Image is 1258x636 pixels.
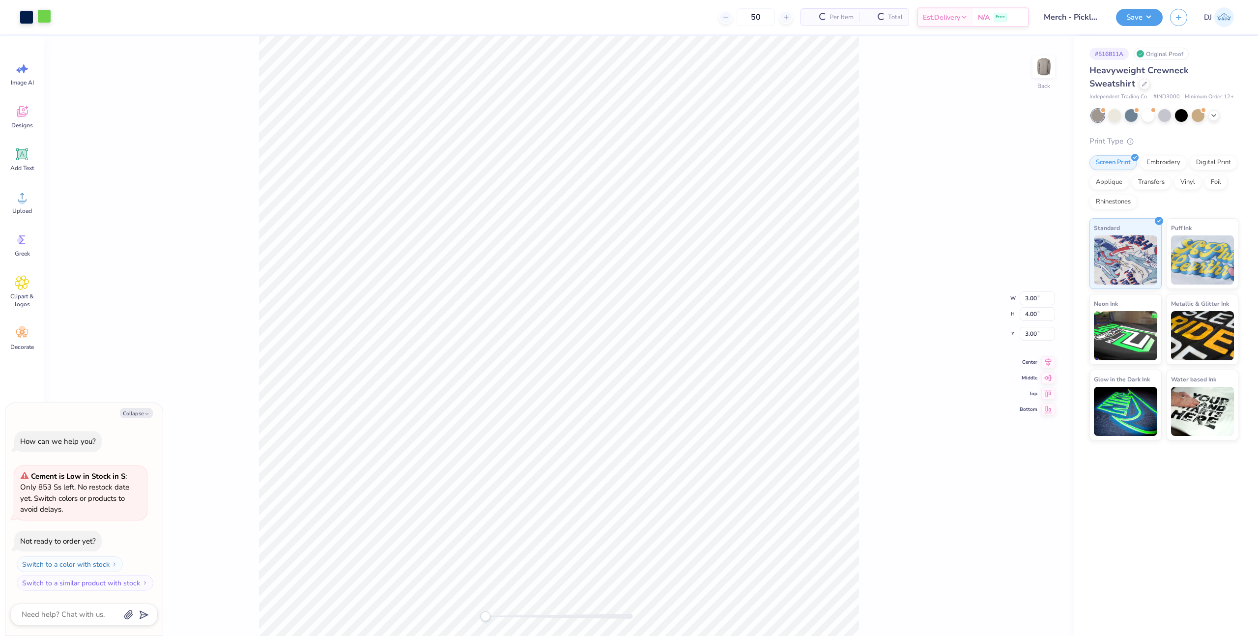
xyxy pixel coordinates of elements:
strong: Cement is Low in Stock in S [31,471,125,481]
span: Upload [12,207,32,215]
div: Back [1037,82,1050,90]
button: Switch to a color with stock [17,556,123,572]
div: How can we help you? [20,436,96,446]
div: Print Type [1089,136,1238,147]
span: Middle [1020,374,1037,382]
span: # IND3000 [1153,93,1180,101]
img: Switch to a similar product with stock [142,580,148,586]
div: Screen Print [1089,155,1137,170]
div: Rhinestones [1089,195,1137,209]
img: Neon Ink [1094,311,1157,360]
span: Minimum Order: 12 + [1185,93,1234,101]
img: Puff Ink [1171,235,1234,285]
img: Deep Jujhar Sidhu [1214,7,1234,27]
span: Heavyweight Crewneck Sweatshirt [1089,64,1189,89]
div: Not ready to order yet? [20,536,96,546]
span: Free [996,14,1005,21]
span: Center [1020,358,1037,366]
button: Collapse [120,408,153,418]
span: Total [888,12,903,23]
span: Independent Trading Co. [1089,93,1148,101]
input: – – [737,8,775,26]
div: Digital Print [1190,155,1237,170]
img: Metallic & Glitter Ink [1171,311,1234,360]
div: Applique [1089,175,1129,190]
span: Decorate [10,343,34,351]
span: Metallic & Glitter Ink [1171,298,1229,309]
div: Transfers [1132,175,1171,190]
span: Greek [15,250,30,258]
img: Water based Ink [1171,387,1234,436]
input: Untitled Design [1036,7,1109,27]
span: Water based Ink [1171,374,1216,384]
div: Original Proof [1134,48,1189,60]
span: Clipart & logos [6,292,38,308]
img: Back [1034,57,1054,77]
span: Image AI [11,79,34,87]
span: Per Item [829,12,854,23]
span: Neon Ink [1094,298,1118,309]
div: Vinyl [1174,175,1201,190]
div: Embroidery [1140,155,1187,170]
div: Accessibility label [481,611,490,621]
img: Switch to a color with stock [112,561,117,567]
span: Puff Ink [1171,223,1192,233]
span: Standard [1094,223,1120,233]
span: Bottom [1020,405,1037,413]
span: N/A [978,12,990,23]
span: Glow in the Dark Ink [1094,374,1150,384]
img: Standard [1094,235,1157,285]
div: Foil [1204,175,1228,190]
a: DJ [1200,7,1238,27]
span: Est. Delivery [923,12,960,23]
span: DJ [1204,12,1212,23]
span: Top [1020,390,1037,398]
div: # 516811A [1089,48,1129,60]
img: Glow in the Dark Ink [1094,387,1157,436]
button: Save [1116,9,1163,26]
span: : Only 853 Ss left. No restock date yet. Switch colors or products to avoid delays. [20,471,129,515]
span: Designs [11,121,33,129]
button: Switch to a similar product with stock [17,575,153,591]
span: Add Text [10,164,34,172]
